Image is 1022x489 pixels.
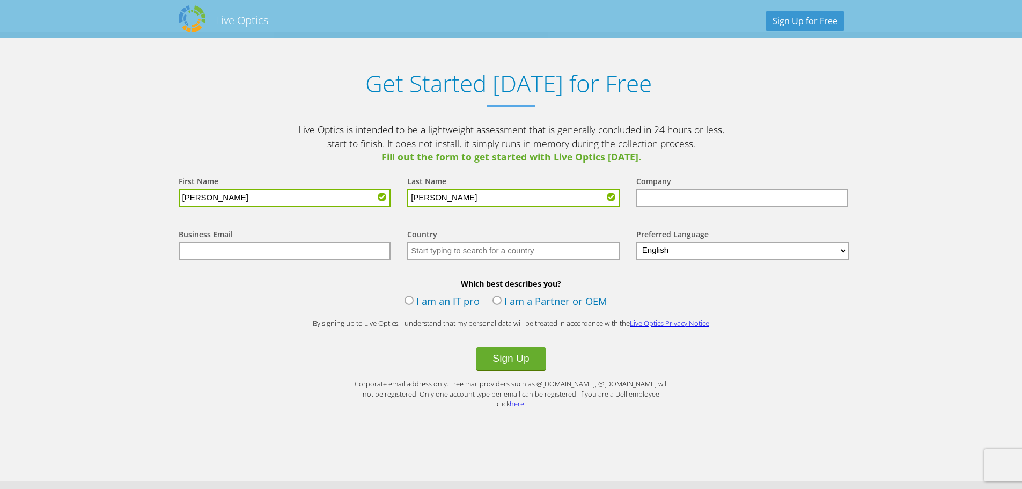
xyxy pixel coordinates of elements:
[179,176,218,189] label: First Name
[407,229,437,242] label: Country
[297,150,726,164] span: Fill out the form to get started with Live Optics [DATE].
[636,176,671,189] label: Company
[407,242,620,260] input: Start typing to search for a country
[476,347,545,371] button: Sign Up
[510,399,524,408] a: here
[168,70,849,97] h1: Get Started [DATE] for Free
[350,379,672,409] p: Corporate email address only. Free mail providers such as @[DOMAIN_NAME], @[DOMAIN_NAME] will not...
[179,5,205,32] img: Dell Dpack
[405,294,480,310] label: I am an IT pro
[179,229,233,242] label: Business Email
[766,11,844,31] a: Sign Up for Free
[168,279,855,289] b: Which best describes you?
[297,123,726,164] p: Live Optics is intended to be a lightweight assessment that is generally concluded in 24 hours or...
[216,13,268,27] h2: Live Optics
[407,176,446,189] label: Last Name
[636,229,709,242] label: Preferred Language
[297,318,726,329] p: By signing up to Live Optics, I understand that my personal data will be treated in accordance wi...
[630,318,709,328] a: Live Optics Privacy Notice
[492,294,607,310] label: I am a Partner or OEM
